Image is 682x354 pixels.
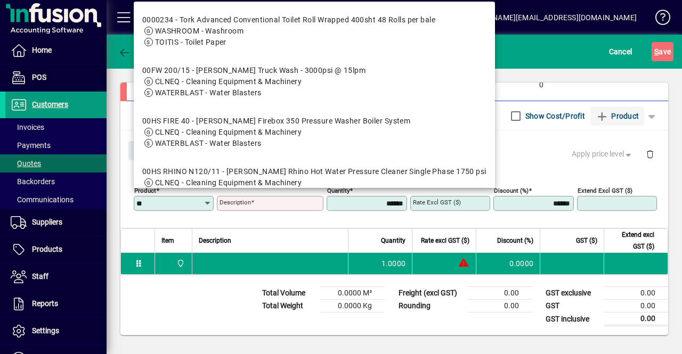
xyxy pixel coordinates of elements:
[5,236,107,263] a: Products
[637,149,663,159] app-page-header-button: Delete
[381,235,405,246] span: Quantity
[155,77,302,86] span: CLNEQ - Cleaning Equipment & Machinery
[611,229,654,252] span: Extend excl GST ($)
[637,141,663,167] button: Delete
[609,43,632,60] span: Cancel
[32,100,68,109] span: Customers
[11,141,51,150] span: Payments
[118,47,153,56] span: Back
[5,64,107,91] a: POS
[155,128,302,136] span: CLNEQ - Cleaning Equipment & Machinery
[321,287,385,300] td: 0.0000 M³
[257,300,321,312] td: Total Weight
[142,14,435,26] div: 0000234 - Tork Advanced Conventional Toilet Roll Wrapped 400sht 48 Rolls per bale
[133,142,160,160] span: Close
[421,235,469,246] span: Rate excl GST ($)
[654,47,659,56] span: S
[11,195,74,204] span: Communications
[107,42,165,61] app-page-header-button: Back
[155,178,302,187] span: CLNEQ - Cleaning Equipment & Machinery
[32,326,59,335] span: Settings
[115,42,156,61] button: Back
[11,177,55,186] span: Backorders
[5,172,107,191] a: Backorders
[540,300,604,312] td: GST
[161,235,174,246] span: Item
[647,2,669,37] a: Knowledge Base
[540,287,604,300] td: GST exclusive
[155,139,262,147] span: WATERBLAST - Water Blasters
[126,145,167,155] app-page-header-button: Close
[155,88,262,97] span: WATERBLAST - Water Blasters
[128,141,165,160] button: Close
[572,149,634,160] span: Apply price level
[134,6,495,56] mat-option: 0000234 - Tork Advanced Conventional Toilet Roll Wrapped 400sht 48 Rolls per bale
[604,287,668,300] td: 0.00
[5,154,107,172] a: Quotes
[5,209,107,236] a: Suppliers
[5,37,107,64] a: Home
[606,42,635,61] button: Cancel
[32,218,62,226] span: Suppliers
[5,318,107,344] a: Settings
[381,258,406,269] span: 1.0000
[5,291,107,317] a: Reports
[539,81,543,89] span: 0
[393,287,468,300] td: Freight (excl GST)
[468,300,532,312] td: 0.00
[327,187,350,194] mat-label: Quantity
[32,46,52,54] span: Home
[134,56,495,107] mat-option: 00FW 200/15 - Kerrick Truck Wash - 3000psi @ 15lpm
[652,42,673,61] button: Save
[134,158,495,208] mat-option: 00HS RHINO N120/11 - Kerrick Rhino Hot Water Pressure Cleaner Single Phase 1750 psi
[257,287,321,300] td: Total Volume
[497,235,533,246] span: Discount (%)
[220,199,251,206] mat-label: Description
[393,300,468,312] td: Rounding
[142,166,486,177] div: 00HS RHINO N120/11 - [PERSON_NAME] Rhino Hot Water Pressure Cleaner Single Phase 1750 psi
[155,27,243,35] span: WASHROOM - Washroom
[5,264,107,290] a: Staff
[578,187,632,194] mat-label: Extend excl GST ($)
[199,235,231,246] span: Description
[604,312,668,326] td: 0.00
[413,199,461,206] mat-label: Rate excl GST ($)
[494,187,529,194] mat-label: Discount (%)
[32,245,62,253] span: Products
[397,9,637,26] div: [PERSON_NAME] [PERSON_NAME][EMAIL_ADDRESS][DOMAIN_NAME]
[468,287,532,300] td: 0.00
[11,159,41,168] span: Quotes
[134,187,156,194] mat-label: Product
[11,123,44,131] span: Invoices
[604,300,668,312] td: 0.00
[654,43,671,60] span: ave
[567,145,638,164] button: Apply price level
[576,235,597,246] span: GST ($)
[32,272,48,281] span: Staff
[5,136,107,154] a: Payments
[321,300,385,312] td: 0.0000 Kg
[134,107,495,158] mat-option: 00HS FIRE 40 - Kerrick Firebox 350 Pressure Washer Boiler System
[120,130,668,169] div: Product
[155,38,226,46] span: TOITIS - Toilet Paper
[523,111,585,121] label: Show Cost/Profit
[5,118,107,136] a: Invoices
[142,65,366,76] div: 00FW 200/15 - [PERSON_NAME] Truck Wash - 3000psi @ 15lpm
[5,191,107,209] a: Communications
[540,312,604,326] td: GST inclusive
[476,253,540,274] td: 0.0000
[32,73,46,81] span: POS
[32,299,58,308] span: Reports
[142,116,411,127] div: 00HS FIRE 40 - [PERSON_NAME] Firebox 350 Pressure Washer Boiler System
